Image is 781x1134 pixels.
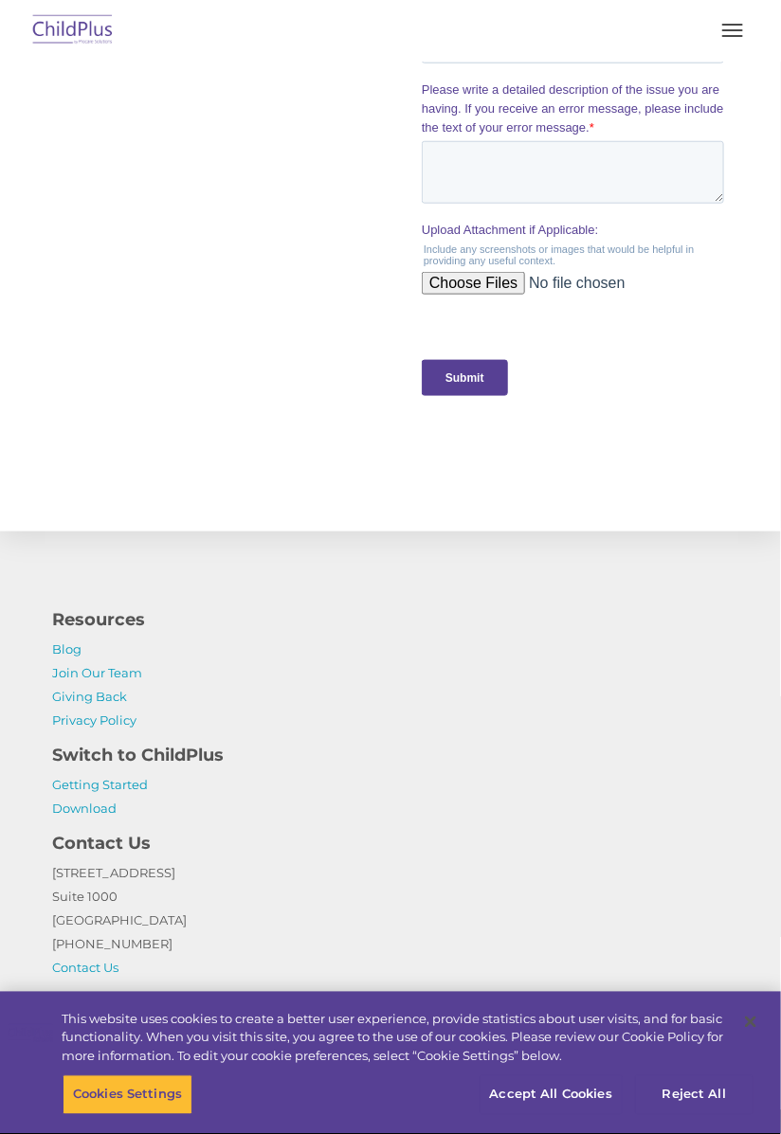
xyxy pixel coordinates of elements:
a: Blog [52,642,82,657]
p: [STREET_ADDRESS] Suite 1000 [GEOGRAPHIC_DATA] [PHONE_NUMBER] [52,862,729,981]
a: Giving Back [52,690,127,705]
h4: Resources [52,607,729,634]
div: This website uses cookies to create a better user experience, provide statistics about user visit... [62,1011,727,1067]
h4: Contact Us [52,831,729,857]
a: Join Our Team [52,666,142,681]
button: Cookies Settings [63,1075,192,1115]
a: Download [52,801,117,817]
h4: Follow Us [52,990,729,1017]
a: Getting Started [52,778,148,793]
button: Reject All [635,1075,754,1115]
h4: Switch to ChildPlus [52,743,729,769]
a: Contact Us [52,961,118,976]
img: ChildPlus by Procare Solutions [28,9,118,53]
button: Accept All Cookies [480,1075,623,1115]
a: Privacy Policy [52,713,136,729]
button: Close [730,1001,772,1043]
